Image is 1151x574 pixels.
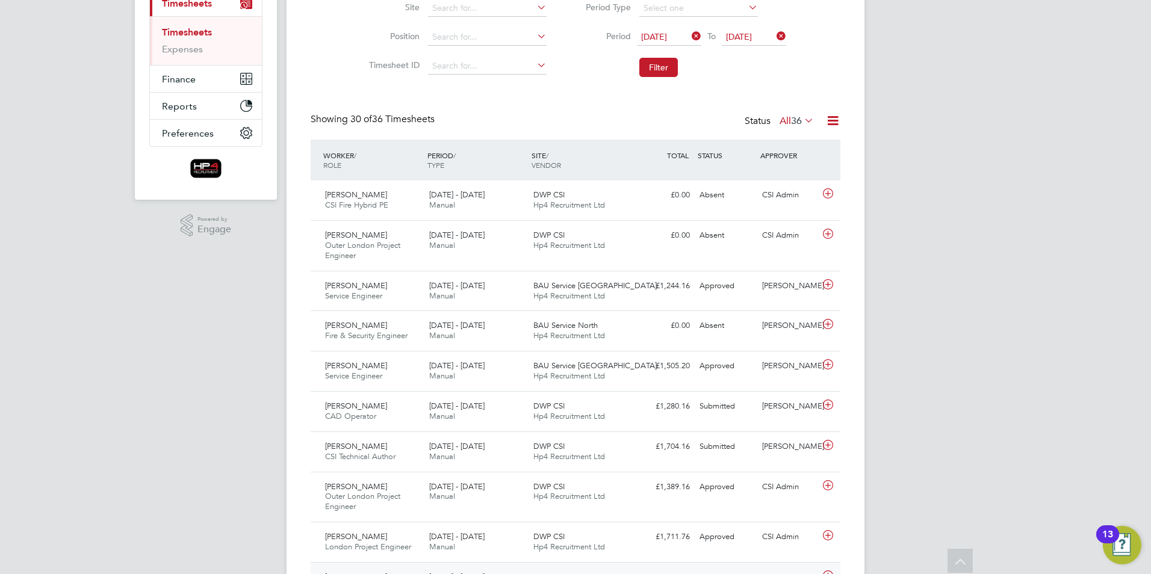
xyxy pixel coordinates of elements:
div: APPROVER [757,144,820,166]
span: [PERSON_NAME] [325,320,387,330]
span: [PERSON_NAME] [325,280,387,291]
div: £1,280.16 [632,397,695,416]
div: Timesheets [150,16,262,65]
button: Preferences [150,120,262,146]
div: Approved [695,276,757,296]
button: Filter [639,58,678,77]
div: £0.00 [632,226,695,245]
span: DWP CSI [533,230,565,240]
div: 13 [1102,534,1113,550]
span: Hp4 Recruitment Ltd [533,542,605,552]
span: To [704,28,719,44]
span: [DATE] [726,31,752,42]
span: Hp4 Recruitment Ltd [533,291,605,301]
span: [PERSON_NAME] [325,401,387,411]
span: Powered by [197,214,231,224]
span: Manual [429,451,455,461]
label: Period Type [577,2,631,13]
label: All [780,115,814,127]
span: Service Engineer [325,291,382,301]
span: Hp4 Recruitment Ltd [533,371,605,381]
div: Approved [695,477,757,497]
span: Manual [429,330,455,341]
div: [PERSON_NAME] [757,356,820,376]
button: Reports [150,93,262,119]
div: Approved [695,527,757,547]
span: Preferences [162,128,214,139]
a: Expenses [162,43,203,55]
span: Service Engineer [325,371,382,381]
span: TYPE [427,160,444,170]
span: DWP CSI [533,401,565,411]
span: / [453,150,456,160]
label: Period [577,31,631,42]
span: Manual [429,240,455,250]
span: [PERSON_NAME] [325,360,387,371]
span: [DATE] - [DATE] [429,441,485,451]
span: DWP CSI [533,441,565,451]
span: [DATE] - [DATE] [429,531,485,542]
span: [DATE] - [DATE] [429,401,485,411]
span: VENDOR [532,160,561,170]
span: TOTAL [667,150,689,160]
div: [PERSON_NAME] [757,316,820,336]
span: DWP CSI [533,481,565,492]
input: Search for... [428,58,547,75]
span: Manual [429,491,455,501]
span: Outer London Project Engineer [325,240,400,261]
span: Manual [429,371,455,381]
span: 36 Timesheets [350,113,435,125]
span: Manual [429,411,455,421]
span: / [354,150,356,160]
span: [PERSON_NAME] [325,441,387,451]
button: Open Resource Center, 13 new notifications [1103,526,1141,564]
img: hp4recruitment-logo-retina.png [190,159,222,178]
span: Manual [429,291,455,301]
div: Status [745,113,816,130]
a: Go to home page [149,159,262,178]
div: £0.00 [632,185,695,205]
span: [PERSON_NAME] [325,230,387,240]
input: Search for... [428,29,547,46]
span: Manual [429,200,455,210]
div: STATUS [695,144,757,166]
div: £1,244.16 [632,276,695,296]
span: [DATE] - [DATE] [429,360,485,371]
span: CAD Operator [325,411,376,421]
div: [PERSON_NAME] [757,397,820,416]
span: [DATE] - [DATE] [429,481,485,492]
span: [PERSON_NAME] [325,190,387,200]
span: / [546,150,548,160]
span: DWP CSI [533,531,565,542]
div: CSI Admin [757,185,820,205]
span: Fire & Security Engineer [325,330,408,341]
div: PERIOD [424,144,529,176]
div: £1,704.16 [632,437,695,457]
span: BAU Service [GEOGRAPHIC_DATA] [533,280,657,291]
span: ROLE [323,160,341,170]
span: Hp4 Recruitment Ltd [533,411,605,421]
span: Hp4 Recruitment Ltd [533,451,605,461]
span: Manual [429,542,455,552]
span: DWP CSI [533,190,565,200]
span: Hp4 Recruitment Ltd [533,491,605,501]
span: BAU Service [GEOGRAPHIC_DATA] [533,360,657,371]
span: Outer London Project Engineer [325,491,400,511]
span: Reports [162,100,197,112]
span: [DATE] - [DATE] [429,190,485,200]
div: Approved [695,356,757,376]
div: [PERSON_NAME] [757,276,820,296]
span: Engage [197,224,231,235]
div: Absent [695,185,757,205]
span: [DATE] [641,31,667,42]
span: BAU Service North [533,320,598,330]
div: £1,389.16 [632,477,695,497]
span: 36 [791,115,802,127]
a: Powered byEngage [181,214,232,237]
a: Timesheets [162,26,212,38]
label: Site [365,2,420,13]
div: £0.00 [632,316,695,336]
span: [DATE] - [DATE] [429,320,485,330]
span: London Project Engineer [325,542,411,552]
div: WORKER [320,144,424,176]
